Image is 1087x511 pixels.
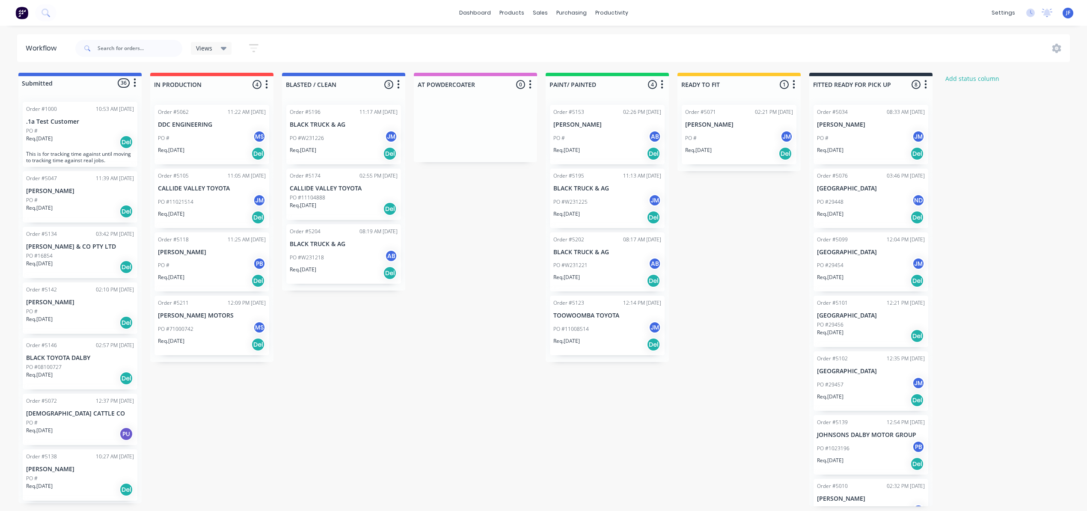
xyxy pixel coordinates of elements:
[26,151,134,163] p: This is for tracking time against until moving to tracking time against real jobs.
[228,236,266,244] div: 11:25 AM [DATE]
[96,342,134,349] div: 02:57 PM [DATE]
[253,321,266,334] div: MS
[553,210,580,218] p: Req. [DATE]
[887,172,925,180] div: 03:46 PM [DATE]
[887,355,925,362] div: 12:35 PM [DATE]
[154,296,269,355] div: Order #521112:09 PM [DATE][PERSON_NAME] MOTORSPO #71000742MSReq.[DATE]Del
[290,228,321,235] div: Order #5204
[196,44,212,53] span: Views
[817,108,848,116] div: Order #5034
[253,257,266,270] div: PB
[158,108,189,116] div: Order #5062
[158,121,266,128] p: DDC ENGINEERING
[529,6,552,19] div: sales
[912,130,925,143] div: JM
[553,198,588,206] p: PO #W231225
[290,241,398,248] p: BLACK TRUCK & AG
[26,43,61,53] div: Workflow
[817,321,843,329] p: PO #29456
[455,6,495,19] a: dashboard
[383,147,397,160] div: Del
[910,147,924,160] div: Del
[26,315,53,323] p: Req. [DATE]
[359,172,398,180] div: 02:55 PM [DATE]
[385,250,398,262] div: AB
[26,196,38,204] p: PO #
[26,475,38,482] p: PO #
[98,40,182,57] input: Search for orders...
[910,274,924,288] div: Del
[26,299,134,306] p: [PERSON_NAME]
[887,108,925,116] div: 08:33 AM [DATE]
[26,135,53,143] p: Req. [DATE]
[817,261,843,269] p: PO #29454
[550,232,665,292] div: Order #520208:17 AM [DATE]BLACK TRUCK & AGPO #W231221ABReq.[DATE]Del
[817,172,848,180] div: Order #5076
[685,146,712,154] p: Req. [DATE]
[158,325,193,333] p: PO #71000742
[26,363,62,371] p: PO #08100727
[647,211,660,224] div: Del
[887,236,925,244] div: 12:04 PM [DATE]
[26,371,53,379] p: Req. [DATE]
[1066,9,1070,17] span: JF
[685,134,697,142] p: PO #
[251,338,265,351] div: Del
[647,147,660,160] div: Del
[553,312,661,319] p: TOOWOOMBA TOYOTA
[648,194,661,207] div: JM
[682,105,796,164] div: Order #507102:21 PM [DATE][PERSON_NAME]PO #JMReq.[DATE]Del
[26,175,57,182] div: Order #5047
[383,266,397,280] div: Del
[912,194,925,207] div: ND
[647,338,660,351] div: Del
[817,419,848,426] div: Order #5139
[154,232,269,292] div: Order #511811:25 AM [DATE][PERSON_NAME]PO #PBReq.[DATE]Del
[154,169,269,228] div: Order #510511:05 AM [DATE]CALLIDE VALLEY TOYOTAPO #11021514JMReq.[DATE]Del
[290,202,316,209] p: Req. [DATE]
[817,431,925,439] p: JOHNSONS DALBY MOTOR GROUP
[158,146,184,154] p: Req. [DATE]
[26,127,38,135] p: PO #
[817,393,843,401] p: Req. [DATE]
[119,205,133,218] div: Del
[96,105,134,113] div: 10:53 AM [DATE]
[623,299,661,307] div: 12:14 PM [DATE]
[290,266,316,273] p: Req. [DATE]
[96,230,134,238] div: 03:42 PM [DATE]
[290,121,398,128] p: BLACK TRUCK & AG
[158,172,189,180] div: Order #5105
[552,6,591,19] div: purchasing
[814,296,928,347] div: Order #510112:21 PM [DATE][GEOGRAPHIC_DATA]PO #29456Req.[DATE]Del
[550,169,665,228] div: Order #519511:13 AM [DATE]BLACK TRUCK & AGPO #W231225JMReq.[DATE]Del
[817,445,849,452] p: PO #1023196
[817,249,925,256] p: [GEOGRAPHIC_DATA]
[385,130,398,143] div: JM
[383,202,397,216] div: Del
[26,286,57,294] div: Order #5142
[26,118,134,125] p: .1a Test Customer
[814,351,928,411] div: Order #510212:35 PM [DATE][GEOGRAPHIC_DATA]PO #29457JMReq.[DATE]Del
[15,6,28,19] img: Factory
[623,172,661,180] div: 11:13 AM [DATE]
[553,337,580,345] p: Req. [DATE]
[253,130,266,143] div: MS
[158,337,184,345] p: Req. [DATE]
[154,105,269,164] div: Order #506211:22 AM [DATE]DDC ENGINEERINGPO #MSReq.[DATE]Del
[228,108,266,116] div: 11:22 AM [DATE]
[359,108,398,116] div: 11:17 AM [DATE]
[23,102,137,167] div: Order #100010:53 AM [DATE].1a Test CustomerPO #Req.[DATE]DelThis is for tracking time against unt...
[817,482,848,490] div: Order #5010
[119,483,133,496] div: Del
[647,274,660,288] div: Del
[26,354,134,362] p: BLACK TOYOTA DALBY
[941,73,1004,84] button: Add status column
[648,257,661,270] div: AB
[685,108,716,116] div: Order #5071
[817,146,843,154] p: Req. [DATE]
[553,236,584,244] div: Order #5202
[817,185,925,192] p: [GEOGRAPHIC_DATA]
[158,198,193,206] p: PO #11021514
[550,296,665,355] div: Order #512312:14 PM [DATE]TOOWOOMBA TOYOTAPO #11008514JMReq.[DATE]Del
[158,249,266,256] p: [PERSON_NAME]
